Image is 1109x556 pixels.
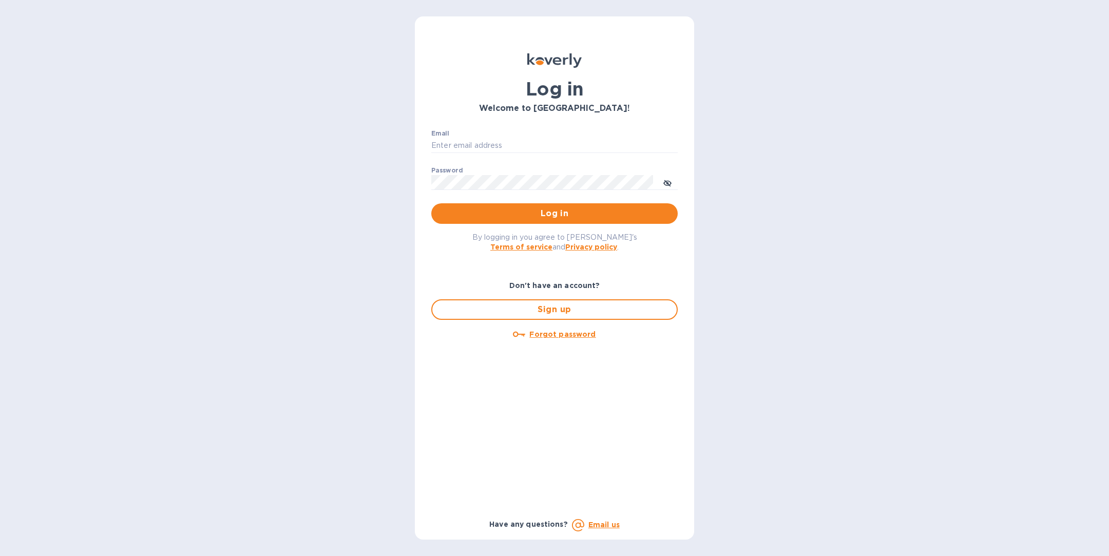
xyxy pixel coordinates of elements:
[565,243,617,251] a: Privacy policy
[431,167,463,174] label: Password
[431,130,449,137] label: Email
[431,299,678,320] button: Sign up
[431,203,678,224] button: Log in
[588,521,620,529] a: Email us
[527,53,582,68] img: Koverly
[509,281,600,290] b: Don't have an account?
[431,104,678,113] h3: Welcome to [GEOGRAPHIC_DATA]!
[441,303,668,316] span: Sign up
[431,138,678,154] input: Enter email address
[490,243,552,251] a: Terms of service
[439,207,670,220] span: Log in
[431,78,678,100] h1: Log in
[657,172,678,193] button: toggle password visibility
[529,330,596,338] u: Forgot password
[489,520,568,528] b: Have any questions?
[472,233,637,251] span: By logging in you agree to [PERSON_NAME]'s and .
